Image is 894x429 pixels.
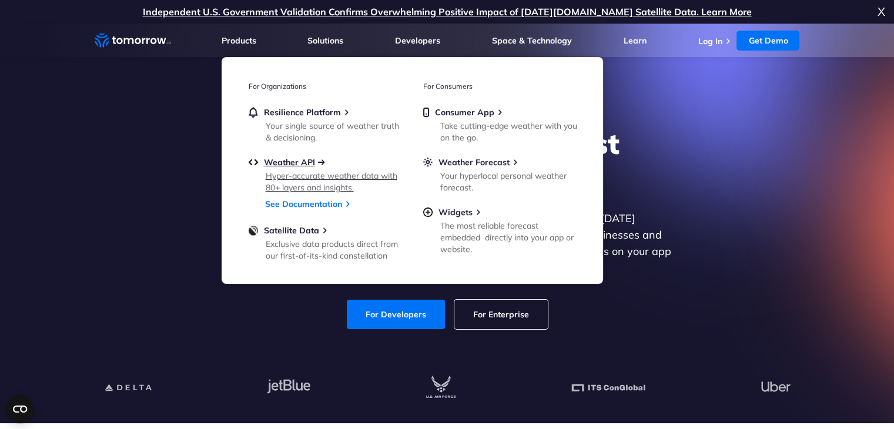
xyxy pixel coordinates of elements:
img: plus-circle.svg [423,207,433,217]
a: See Documentation [265,199,342,209]
span: Widgets [438,207,473,217]
a: For Enterprise [454,300,548,329]
h1: Explore the World’s Best Weather API [220,126,674,196]
img: satellite-data-menu.png [249,225,258,236]
a: WidgetsThe most reliable forecast embedded directly into your app or website. [423,207,576,253]
p: Get reliable and precise weather data through our free API. Count on [DATE][DOMAIN_NAME] for quic... [220,210,674,276]
span: Resilience Platform [264,107,341,118]
a: For Developers [347,300,445,329]
span: Consumer App [435,107,494,118]
a: Products [222,35,256,46]
a: Weather APIHyper-accurate weather data with 80+ layers and insights. [249,157,401,191]
a: Developers [395,35,440,46]
a: Home link [95,32,171,49]
div: Your hyperlocal personal weather forecast. [440,170,577,193]
div: Take cutting-edge weather with you on the go. [440,120,577,143]
div: Exclusive data products direct from our first-of-its-kind constellation [266,238,403,262]
a: Satellite DataExclusive data products direct from our first-of-its-kind constellation [249,225,401,259]
span: Weather Forecast [438,157,510,167]
div: Hyper-accurate weather data with 80+ layers and insights. [266,170,403,193]
a: Weather ForecastYour hyperlocal personal weather forecast. [423,157,576,191]
img: bell.svg [249,107,258,118]
div: The most reliable forecast embedded directly into your app or website. [440,220,577,255]
span: Satellite Data [264,225,319,236]
span: Weather API [264,157,315,167]
h3: For Consumers [423,82,576,91]
a: Resilience PlatformYour single source of weather truth & decisioning. [249,107,401,141]
a: Space & Technology [492,35,572,46]
h3: For Organizations [249,82,401,91]
a: Consumer AppTake cutting-edge weather with you on the go. [423,107,576,141]
img: sun.svg [423,157,433,167]
div: Your single source of weather truth & decisioning. [266,120,403,143]
a: Solutions [307,35,343,46]
a: Independent U.S. Government Validation Confirms Overwhelming Positive Impact of [DATE][DOMAIN_NAM... [143,6,752,18]
a: Log In [698,36,722,46]
button: Open CMP widget [6,395,34,423]
a: Learn [624,35,647,46]
img: api.svg [249,157,258,167]
a: Get Demo [736,31,799,51]
img: mobile.svg [423,107,429,118]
